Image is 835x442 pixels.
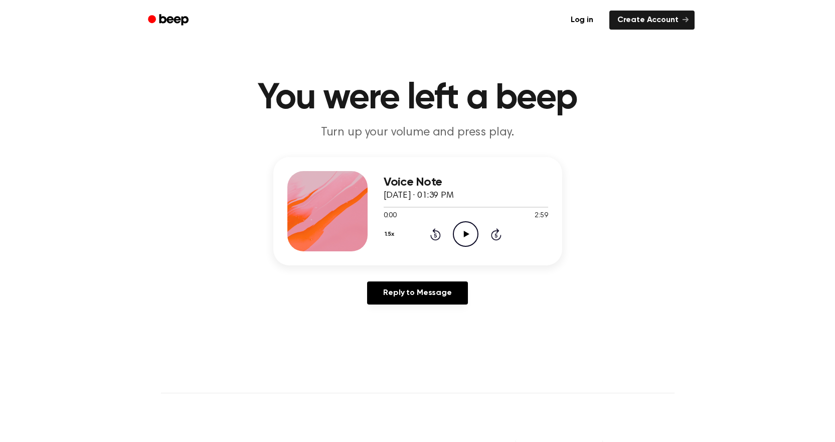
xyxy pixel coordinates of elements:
a: Beep [141,11,198,30]
a: Create Account [609,11,695,30]
span: [DATE] · 01:39 PM [384,191,454,200]
a: Log in [561,9,603,32]
a: Reply to Message [367,281,467,305]
p: Turn up your volume and press play. [225,124,610,141]
button: 1.5x [384,226,398,243]
span: 2:59 [535,211,548,221]
h3: Voice Note [384,176,548,189]
h1: You were left a beep [161,80,675,116]
span: 0:00 [384,211,397,221]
